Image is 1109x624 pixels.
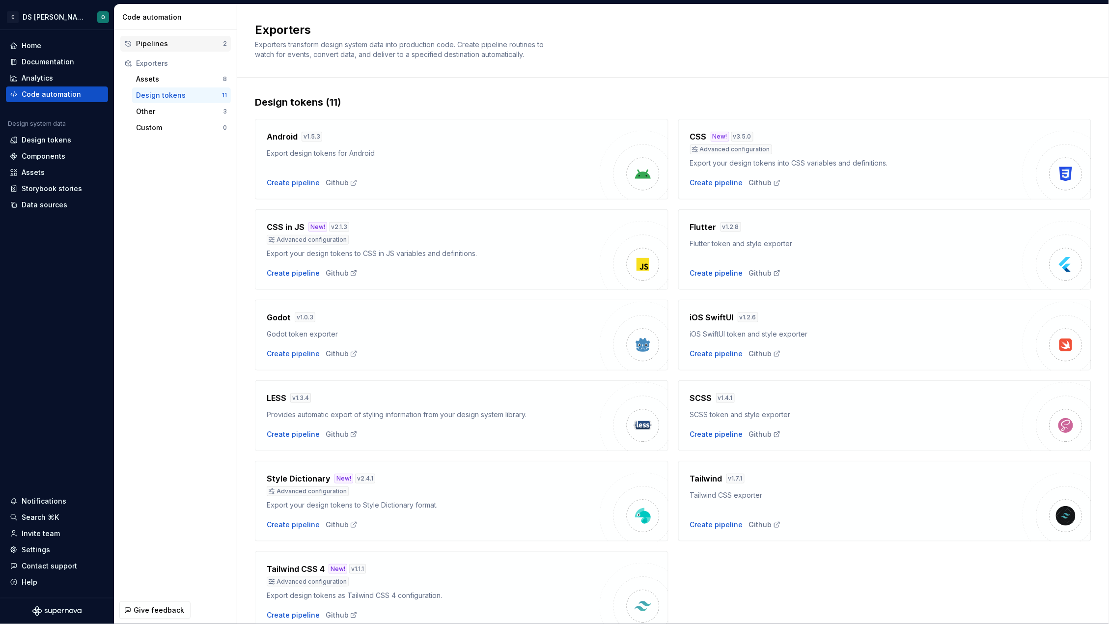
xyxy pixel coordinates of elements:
svg: Supernova Logo [32,606,82,616]
div: New! [308,222,327,232]
a: Github [749,268,781,278]
h4: Godot [267,312,291,323]
div: 2 [223,40,227,48]
button: Other3 [132,104,231,119]
button: Notifications [6,493,108,509]
div: 8 [223,75,227,83]
div: Create pipeline [690,178,743,188]
div: Github [326,429,358,439]
div: Analytics [22,73,53,83]
div: Design tokens [22,135,71,145]
div: Create pipeline [690,268,743,278]
h4: Flutter [690,221,717,233]
a: Github [749,178,781,188]
a: Assets [6,165,108,180]
div: Export design tokens as Tailwind CSS 4 configuration. [267,591,600,600]
div: v 1.5.3 [302,132,322,142]
a: Github [326,349,358,359]
div: Search ⌘K [22,512,59,522]
h4: Style Dictionary [267,473,331,484]
span: Exporters transform design system data into production code. Create pipeline routines to watch fo... [255,40,546,58]
div: Create pipeline [267,429,320,439]
div: Contact support [22,561,77,571]
div: Github [749,520,781,530]
button: Create pipeline [267,610,320,620]
div: New! [329,564,347,574]
div: Tailwind CSS exporter [690,490,1023,500]
button: Contact support [6,558,108,574]
span: Give feedback [134,605,184,615]
a: Components [6,148,108,164]
div: Exporters [136,58,227,68]
div: v 1.3.4 [290,393,311,403]
button: Search ⌘K [6,510,108,525]
h4: LESS [267,392,286,404]
div: Create pipeline [267,268,320,278]
h4: CSS in JS [267,221,305,233]
div: SCSS token and style exporter [690,410,1023,420]
h4: CSS [690,131,707,142]
div: New! [711,132,729,142]
div: Advanced configuration [267,235,349,245]
h4: SCSS [690,392,712,404]
button: Pipelines2 [120,36,231,52]
div: v 1.2.8 [721,222,741,232]
div: Data sources [22,200,67,210]
a: Invite team [6,526,108,541]
div: v 1.4.1 [716,393,735,403]
h4: iOS SwiftUI [690,312,734,323]
a: Github [749,349,781,359]
button: Custom0 [132,120,231,136]
h2: Exporters [255,22,1080,38]
a: Analytics [6,70,108,86]
button: Create pipeline [267,349,320,359]
div: v 3.5.0 [731,132,753,142]
div: Other [136,107,223,116]
div: Provides automatic export of styling information from your design system library. [267,410,600,420]
div: Advanced configuration [267,577,349,587]
a: Github [326,178,358,188]
div: Export design tokens for Android [267,148,600,158]
button: Create pipeline [690,429,743,439]
div: Design system data [8,120,66,128]
div: Notifications [22,496,66,506]
button: Assets8 [132,71,231,87]
button: Create pipeline [267,178,320,188]
button: Create pipeline [690,520,743,530]
div: v 1.2.6 [738,312,758,322]
div: Advanced configuration [690,144,772,154]
a: Settings [6,542,108,558]
div: Advanced configuration [267,486,349,496]
div: Invite team [22,529,60,539]
div: Help [22,577,37,587]
div: Code automation [122,12,233,22]
div: Create pipeline [267,520,320,530]
div: Home [22,41,41,51]
a: Data sources [6,197,108,213]
h4: Android [267,131,298,142]
div: Export your design tokens to Style Dictionary format. [267,500,600,510]
button: Design tokens11 [132,87,231,103]
a: Github [326,610,358,620]
div: DS [PERSON_NAME] [23,12,85,22]
div: Export your design tokens to CSS in JS variables and definitions. [267,249,600,258]
a: Github [749,429,781,439]
div: Assets [136,74,223,84]
button: Help [6,574,108,590]
div: Flutter token and style exporter [690,239,1023,249]
div: Documentation [22,57,74,67]
div: Godot token exporter [267,329,600,339]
